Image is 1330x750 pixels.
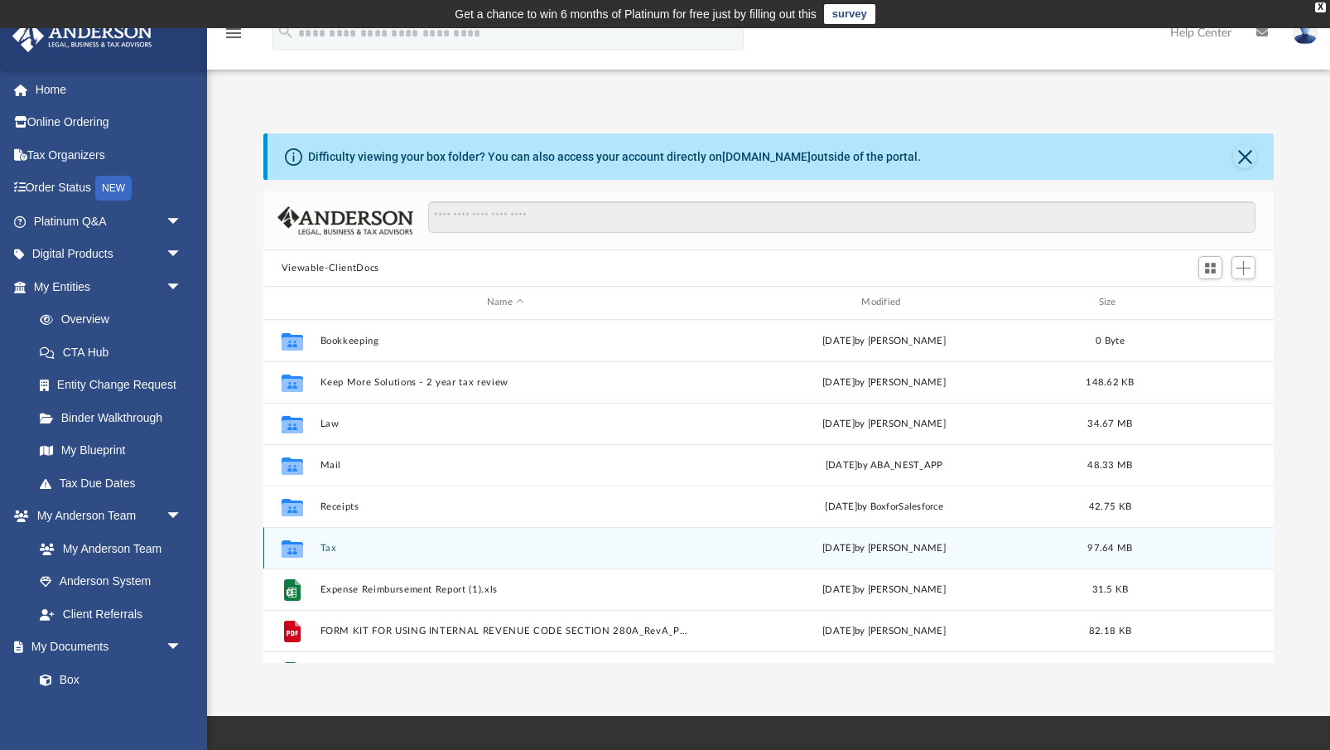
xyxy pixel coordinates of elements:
i: menu [224,23,243,43]
button: Close [1233,145,1256,168]
button: Viewable-ClientDocs [282,261,379,276]
span: 148.62 KB [1086,377,1134,386]
div: Difficulty viewing your box folder? You can also access your account directly on outside of the p... [308,148,921,166]
div: grid [263,320,1274,663]
div: Get a chance to win 6 months of Platinum for free just by filling out this [455,4,817,24]
div: [DATE] by [PERSON_NAME] [698,416,1069,431]
span: 0 Byte [1096,336,1125,345]
span: arrow_drop_down [166,238,199,272]
span: arrow_drop_down [166,270,199,304]
span: 97.64 MB [1087,543,1132,552]
a: Client Referrals [23,598,199,631]
div: [DATE] by BoxforSalesforce [698,499,1069,514]
span: arrow_drop_down [166,205,199,239]
a: My Anderson Teamarrow_drop_down [12,500,199,533]
div: [DATE] by [PERSON_NAME] [698,333,1069,348]
span: 34.67 MB [1087,419,1132,428]
div: id [1150,295,1266,310]
a: Overview [23,303,207,336]
button: Keep More Solutions - 2 year tax review [320,377,691,388]
button: Mail [320,460,691,471]
a: My Entitiesarrow_drop_down [12,270,207,303]
a: menu [224,31,243,43]
a: Box [23,663,190,696]
a: survey [824,4,875,24]
a: My Blueprint [23,434,199,467]
a: Entity Change Request [23,369,207,402]
a: Order StatusNEW [12,172,207,206]
a: Binder Walkthrough [23,401,207,434]
div: Modified [698,295,1070,310]
button: Switch to Grid View [1198,256,1223,279]
a: My Documentsarrow_drop_down [12,631,199,664]
a: Tax Due Dates [23,467,207,500]
button: Tax [320,543,691,554]
a: My Anderson Team [23,532,190,565]
div: Name [319,295,691,310]
div: close [1315,2,1326,12]
a: Online Ordering [12,106,207,139]
div: [DATE] by [PERSON_NAME] [698,375,1069,390]
i: search [277,22,295,41]
div: [DATE] by ABA_NEST_APP [698,457,1069,472]
a: Home [12,73,207,106]
div: [DATE] by [PERSON_NAME] [698,582,1069,597]
div: id [271,295,312,310]
div: [DATE] by [PERSON_NAME] [698,623,1069,638]
button: Receipts [320,501,691,512]
span: arrow_drop_down [166,500,199,534]
button: Bookkeeping [320,336,691,346]
span: 48.33 MB [1087,460,1132,469]
button: Expense Reimbursement Report (1).xls [320,584,691,595]
a: CTA Hub [23,336,207,369]
span: 31.5 KB [1091,584,1128,593]
span: 82.18 KB [1089,626,1131,635]
span: 42.75 KB [1089,501,1131,510]
div: NEW [95,176,132,201]
button: Law [320,419,691,429]
input: Search files and folders [428,201,1256,233]
a: Digital Productsarrow_drop_down [12,238,207,271]
img: User Pic [1293,21,1318,45]
button: Add [1231,256,1256,279]
a: Tax Organizers [12,138,207,172]
button: FORM KIT FOR USING INTERNAL REVENUE CODE SECTION 280A_RevA_PDF (6) (2).pdf [320,626,691,636]
a: [DOMAIN_NAME] [722,150,811,163]
span: arrow_drop_down [166,631,199,665]
img: Anderson Advisors Platinum Portal [7,20,157,52]
div: [DATE] by [PERSON_NAME] [698,540,1069,555]
div: Size [1077,295,1143,310]
a: Anderson System [23,565,199,598]
a: Platinum Q&Aarrow_drop_down [12,205,207,238]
